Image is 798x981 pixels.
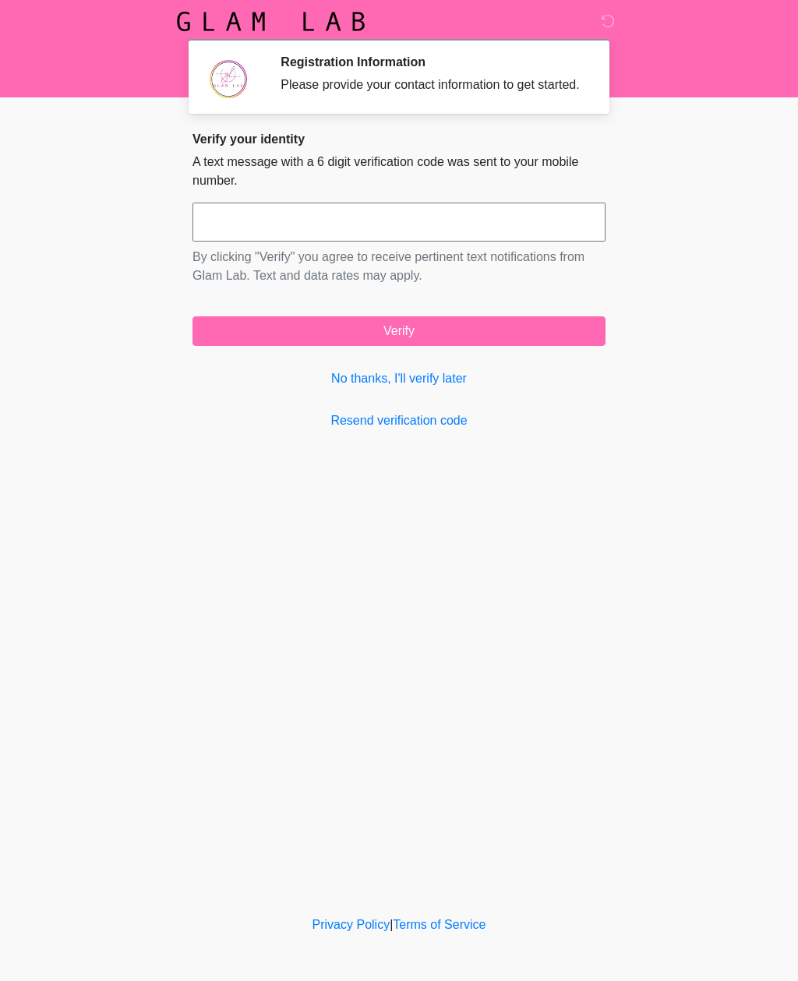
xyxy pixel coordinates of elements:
[281,55,582,69] h2: Registration Information
[192,153,606,190] p: A text message with a 6 digit verification code was sent to your mobile number.
[192,316,606,346] button: Verify
[192,369,606,388] a: No thanks, I'll verify later
[192,248,606,285] p: By clicking "Verify" you agree to receive pertinent text notifications from Glam Lab. Text and da...
[204,55,251,101] img: Agent Avatar
[192,411,606,430] a: Resend verification code
[393,918,486,931] a: Terms of Service
[312,918,390,931] a: Privacy Policy
[192,132,606,146] h2: Verify your identity
[390,918,393,931] a: |
[177,12,365,31] img: Glam Lab Logo
[281,76,582,94] div: Please provide your contact information to get started.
